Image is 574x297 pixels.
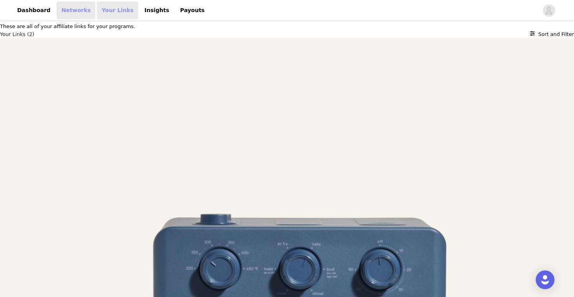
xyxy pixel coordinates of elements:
div: avatar [545,4,553,17]
div: Open Intercom Messenger [536,270,554,289]
a: Insights [140,2,174,19]
a: Dashboard [12,2,55,19]
button: Sort and Filter [530,30,574,38]
a: Payouts [175,2,209,19]
a: Your Links [97,2,138,19]
a: Networks [57,2,95,19]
